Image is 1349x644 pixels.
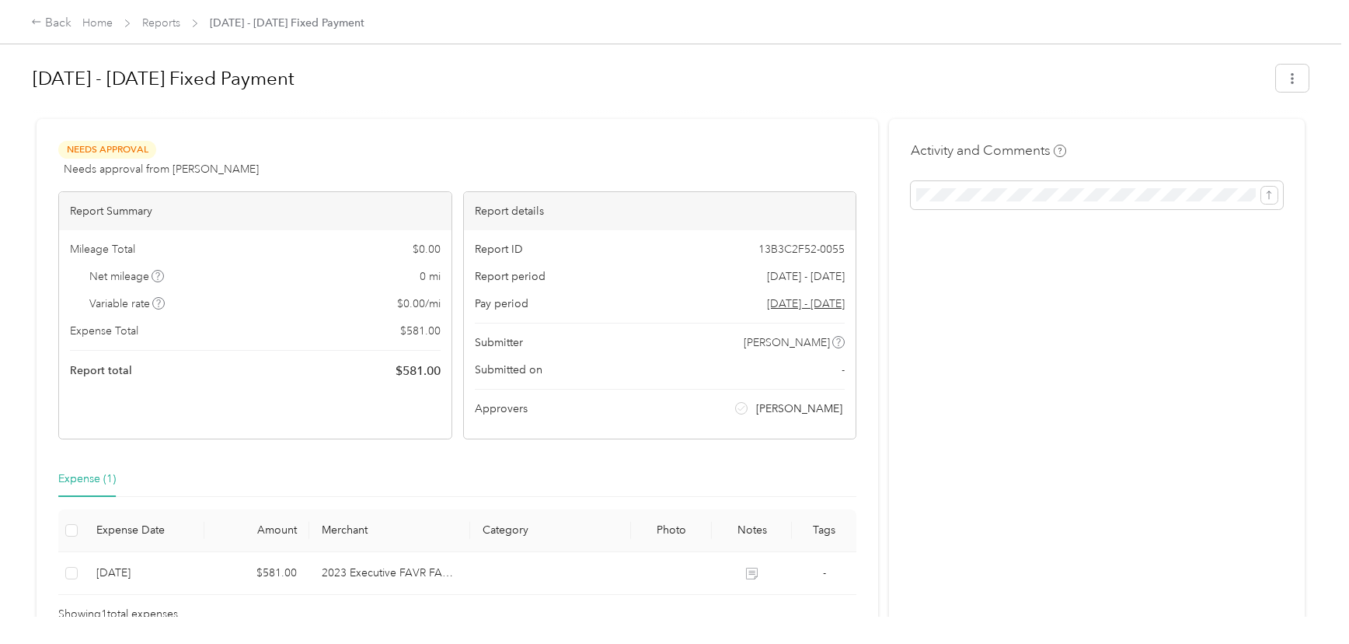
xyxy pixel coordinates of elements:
span: Submitted on [475,362,542,378]
span: Showing 1 total expenses [58,606,178,623]
span: Approvers [475,401,528,417]
span: 13B3C2F52-0055 [758,241,845,257]
th: Photo [631,509,712,552]
iframe: Everlance-gr Chat Button Frame [1262,557,1349,644]
th: Category [470,509,631,552]
td: 9-2-2025 [84,552,204,595]
span: [DATE] - [DATE] [767,268,845,285]
td: 2023 Executive FAVR FAVR program [309,552,470,595]
span: [DATE] - [DATE] Fixed Payment [210,15,364,31]
span: Report total [70,362,132,379]
a: Reports [142,16,180,30]
th: Notes [712,509,793,552]
span: Net mileage [89,268,165,285]
span: Mileage Total [70,241,135,257]
div: Back [31,14,71,33]
th: Expense Date [84,509,204,552]
span: Report period [475,268,546,285]
span: - [842,362,845,378]
span: - [823,566,826,579]
td: - [792,552,856,595]
h1: Aug 1 - 31, 2025 Fixed Payment [33,60,1265,97]
h4: Activity and Comments [911,141,1066,160]
span: Submitter [475,334,523,351]
span: Variable rate [89,296,166,312]
th: Tags [792,509,856,552]
span: Pay period [475,296,528,312]
div: Report Summary [59,192,451,230]
span: Expense Total [70,323,138,339]
span: Needs Approval [58,141,156,159]
a: Home [82,16,113,30]
div: Report details [464,192,856,230]
span: Go to pay period [767,296,845,312]
span: 0 mi [420,268,441,285]
div: Tags [804,523,844,537]
span: [PERSON_NAME] [756,401,842,417]
th: Amount [204,509,309,552]
span: $ 0.00 [413,241,441,257]
span: Needs approval from [PERSON_NAME] [64,161,259,177]
td: $581.00 [204,552,309,595]
span: [PERSON_NAME] [744,334,830,351]
th: Merchant [309,509,470,552]
div: Expense (1) [58,471,116,488]
span: Report ID [475,241,523,257]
